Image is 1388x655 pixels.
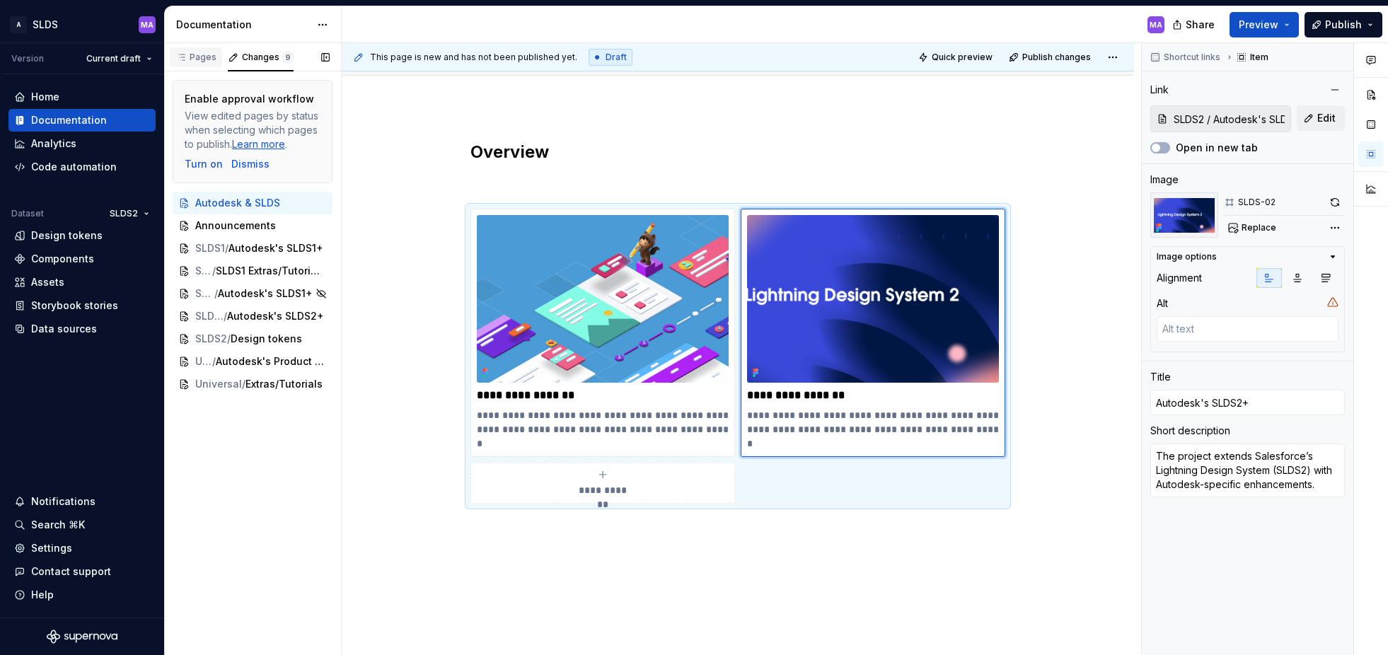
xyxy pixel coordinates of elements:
span: Draft [606,52,627,63]
div: Contact support [31,564,111,579]
a: Data sources [8,318,156,340]
div: Help [31,588,54,602]
span: Preview [1239,18,1278,32]
span: SLDS1 Extras/Tutorials [216,264,324,278]
div: Version [11,53,44,64]
span: Edit [1317,111,1336,125]
button: Replace [1224,218,1283,238]
svg: Supernova Logo [47,630,117,644]
a: SLDS1/Autodesk's SLDS1+ [173,237,332,260]
span: SLDS1 [195,241,225,255]
a: Storybook stories [8,294,156,317]
div: MA [1150,19,1162,30]
img: 66d60846-4b3c-404a-b01d-98d605491837.png [1150,192,1218,238]
span: 9 [282,52,294,63]
button: Edit [1297,105,1345,131]
span: Autodesk's Product Icons & Salesforce [216,354,324,369]
div: MA [141,19,154,30]
div: Components [31,252,94,266]
span: SLDS2 [195,332,227,346]
div: Title [1150,370,1171,384]
div: Design tokens [31,228,103,243]
a: Design tokens [8,224,156,247]
h2: Overview [470,141,1005,163]
button: SLDS2 [103,204,156,224]
img: 714a8cb8-19de-4ac6-9ed2-f9eeaa4fa36d.png [477,215,729,383]
a: Assets [8,271,156,294]
a: SLDS1/Autodesk's SLDS1+ [173,282,332,305]
div: Image [1150,173,1179,187]
span: Extras/Tutorials [245,377,323,391]
div: View edited pages by status when selecting which pages to publish. . [185,109,320,151]
span: Publish changes [1022,52,1091,63]
div: Changes [242,52,294,63]
a: Documentation [8,109,156,132]
span: Current draft [86,53,141,64]
div: Image options [1157,251,1217,262]
div: Assets [31,275,64,289]
button: Share [1165,12,1224,37]
div: Short description [1150,424,1230,438]
a: Autodesk & SLDS [173,192,332,214]
div: Code automation [31,160,117,174]
button: Dismiss [231,157,270,171]
span: Share [1186,18,1215,32]
a: Home [8,86,156,108]
span: SLDS2 [110,208,138,219]
button: Help [8,584,156,606]
button: Notifications [8,490,156,513]
a: SLDS2/Design tokens [173,327,332,350]
span: Replace [1242,222,1276,233]
span: Design tokens [231,332,302,346]
div: Search ⌘K [31,518,85,532]
span: / [242,377,245,391]
span: / [225,241,229,255]
button: Turn on [185,157,223,171]
a: Components [8,248,156,270]
span: Shortcut links [1164,52,1220,63]
span: SLDS2 [195,309,224,323]
span: SLDS1 [195,286,214,301]
span: Universal / Patterns [195,354,212,369]
span: Autodesk's SLDS1+ [218,286,313,301]
div: Dataset [11,208,44,219]
a: Announcements [173,214,332,237]
img: 66d60846-4b3c-404a-b01d-98d605491837.png [747,215,999,383]
span: Autodesk's SLDS1+ [229,241,323,255]
input: Add title [1150,390,1345,415]
div: Enable approval workflow [185,92,314,106]
button: Search ⌘K [8,514,156,536]
div: Storybook stories [31,298,118,313]
a: Learn more [232,138,285,150]
div: Documentation [176,18,310,32]
span: SLDS1 [195,264,212,278]
div: Link [1150,83,1169,97]
a: Analytics [8,132,156,155]
button: Shortcut links [1146,47,1227,67]
span: / [212,354,216,369]
div: Alt [1157,296,1168,311]
div: A [10,16,27,33]
button: Quick preview [914,47,999,67]
div: Alignment [1157,271,1202,285]
button: Preview [1230,12,1299,37]
span: / [227,332,231,346]
label: Open in new tab [1176,141,1258,155]
button: ASLDSMA [3,9,161,40]
span: Autodesk's SLDS2+ [227,309,324,323]
a: SLDS1/SLDS1 Extras/Tutorials [173,260,332,282]
div: Settings [31,541,72,555]
div: SLDS-02 [1238,197,1276,208]
button: Contact support [8,560,156,583]
div: Pages [175,52,216,63]
a: SLDS2/Autodesk's SLDS2+ [173,305,332,327]
span: Announcements [195,219,276,233]
span: / [224,309,227,323]
span: This page is new and has not been published yet. [370,52,577,63]
span: / [212,264,216,278]
div: Data sources [31,322,97,336]
span: / [214,286,218,301]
